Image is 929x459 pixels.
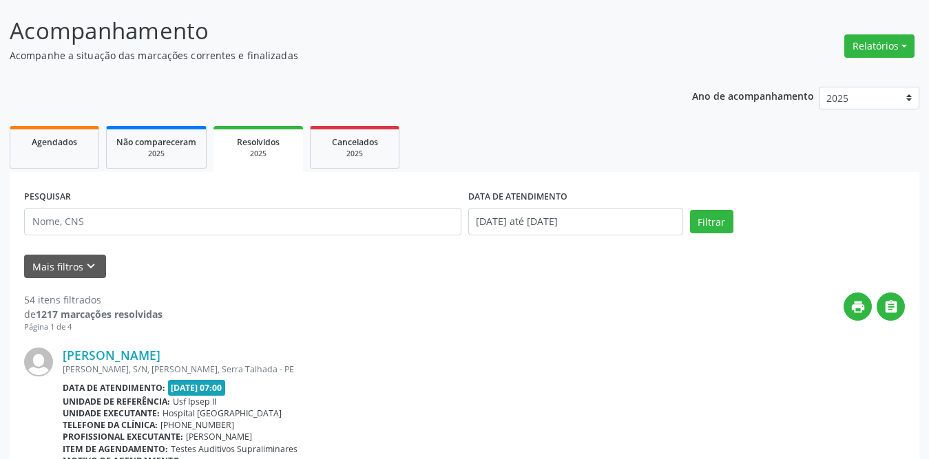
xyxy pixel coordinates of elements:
[877,292,905,321] button: 
[24,307,163,321] div: de
[850,299,866,314] i: print
[32,136,77,148] span: Agendados
[24,321,163,333] div: Página 1 de 4
[24,292,163,307] div: 54 itens filtrados
[63,348,160,363] a: [PERSON_NAME]
[63,382,165,394] b: Data de atendimento:
[692,87,814,104] p: Ano de acompanhamento
[320,149,389,159] div: 2025
[83,259,98,274] i: keyboard_arrow_down
[173,396,216,407] span: Usf Ipsep II
[63,419,158,431] b: Telefone da clínica:
[690,210,733,233] button: Filtrar
[24,255,106,279] button: Mais filtroskeyboard_arrow_down
[171,443,298,455] span: Testes Auditivos Supraliminares
[844,292,872,321] button: print
[24,208,461,235] input: Nome, CNS
[63,407,160,419] b: Unidade executante:
[116,149,196,159] div: 2025
[10,14,647,48] p: Acompanhamento
[468,186,567,208] label: DATA DE ATENDIMENTO
[884,299,899,314] i: 
[63,396,170,407] b: Unidade de referência:
[237,136,280,148] span: Resolvidos
[36,308,163,321] strong: 1217 marcações resolvidas
[63,431,183,442] b: Profissional executante:
[223,149,293,159] div: 2025
[24,186,71,208] label: PESQUISAR
[63,443,168,455] b: Item de agendamento:
[468,208,683,235] input: Selecione um intervalo
[168,380,226,396] span: [DATE] 07:00
[63,363,905,375] div: [PERSON_NAME], S/N, [PERSON_NAME], Serra Talhada - PE
[24,348,53,376] img: img
[116,136,196,148] span: Não compareceram
[844,34,915,58] button: Relatórios
[186,431,252,442] span: [PERSON_NAME]
[160,419,234,431] span: [PHONE_NUMBER]
[10,48,647,63] p: Acompanhe a situação das marcações correntes e finalizadas
[332,136,378,148] span: Cancelados
[163,407,282,419] span: Hospital [GEOGRAPHIC_DATA]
